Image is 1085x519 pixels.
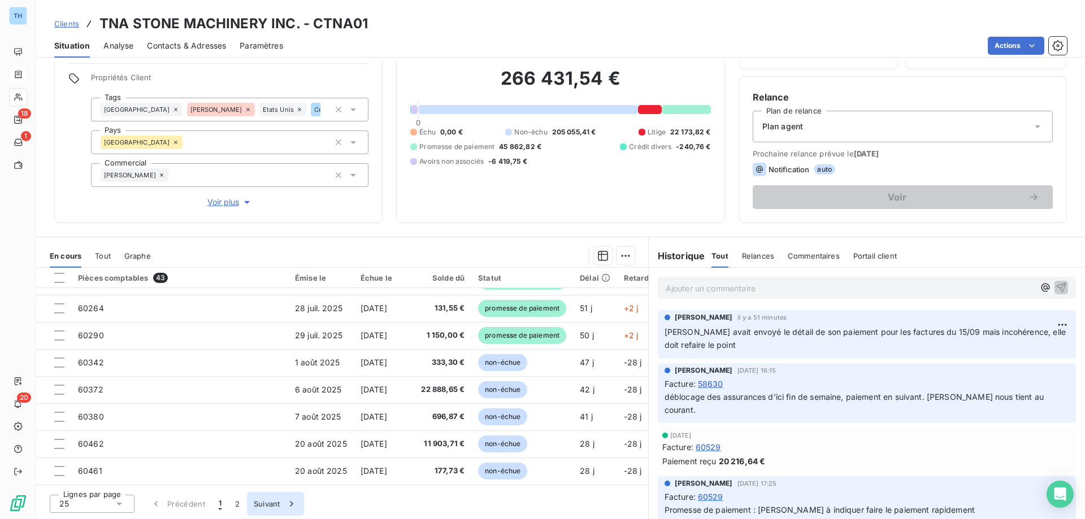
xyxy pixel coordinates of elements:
span: Analyse [103,40,133,51]
span: Avoirs non associés [419,156,484,167]
span: 20 août 2025 [295,466,347,476]
button: 1 [212,492,228,516]
span: 41 j [580,412,593,421]
span: [DATE] [670,432,692,439]
span: -28 j [624,412,642,421]
span: Cedric VDB [314,106,349,113]
span: 60529 [698,491,723,503]
span: 25 [59,498,69,509]
span: 177,73 € [420,465,465,477]
span: 22 888,65 € [420,384,465,395]
h6: Relance [753,90,1053,104]
span: [PERSON_NAME] [675,365,733,376]
span: 42 j [580,385,594,394]
button: 2 [228,492,246,516]
div: TH [9,7,27,25]
span: -28 j [624,357,642,367]
span: [PERSON_NAME] [190,106,242,113]
span: +2 j [624,330,639,340]
span: Clients [54,19,79,28]
span: [GEOGRAPHIC_DATA] [104,139,170,146]
span: 50 j [580,330,594,340]
img: Logo LeanPay [9,494,27,512]
span: 60529 [696,441,721,453]
a: Clients [54,18,79,29]
span: Tout [95,251,111,260]
span: non-échue [478,435,527,452]
span: auto [814,164,835,175]
div: Statut [478,273,566,282]
span: 0,00 € [440,127,463,137]
span: Graphe [124,251,151,260]
span: 28 juil. 2025 [295,303,342,313]
span: 0 [416,118,420,127]
span: -240,76 € [676,142,710,152]
span: 51 j [580,303,592,313]
span: 333,30 € [420,357,465,368]
span: Situation [54,40,90,51]
button: Voir plus [91,196,368,208]
span: non-échue [478,354,527,371]
span: 205 055,41 € [552,127,596,137]
div: Open Intercom Messenger [1047,481,1074,508]
span: [DATE] [361,357,387,367]
span: il y a 51 minutes [737,314,787,321]
span: Facture : [662,441,693,453]
span: 696,87 € [420,411,465,422]
span: [PERSON_NAME] [104,172,156,178]
span: Prochaine relance prévue le [753,149,1053,158]
span: Propriétés Client [91,73,368,89]
span: 18 [18,108,31,119]
span: Notification [769,165,810,174]
span: Commentaires [788,251,840,260]
span: non-échue [478,463,527,479]
span: Litige [648,127,666,137]
div: Retard [624,273,660,282]
span: 60462 [78,439,104,448]
span: 1 [219,498,222,509]
div: Pièces comptables [78,273,281,283]
span: Portail client [853,251,897,260]
span: [PERSON_NAME] avait envoyé le détail de son paiement pour les factures du 15/09 mais incohérence,... [665,327,1068,350]
button: Voir [753,185,1053,209]
span: Facture : [665,378,696,390]
span: 20 [17,392,31,403]
span: -6 419,75 € [488,156,527,167]
span: 60264 [78,303,104,313]
div: Délai [580,273,610,282]
span: promesse de paiement [478,327,566,344]
span: -28 j [624,385,642,394]
span: +2 j [624,303,639,313]
span: [DATE] [854,149,879,158]
span: 58630 [698,378,723,390]
span: 131,55 € [420,303,465,314]
span: non-échue [478,381,527,398]
span: Échu [419,127,436,137]
span: Relances [742,251,774,260]
span: non-échue [478,408,527,425]
span: Etats Unis [263,106,294,113]
span: 20 août 2025 [295,439,347,448]
span: [PERSON_NAME] [675,312,733,322]
span: 45 862,82 € [499,142,541,152]
button: Actions [988,37,1044,55]
div: Échue le [361,273,407,282]
input: Ajouter une valeur [320,104,329,115]
span: 29 juil. 2025 [295,330,342,340]
span: En cours [50,251,81,260]
span: 60342 [78,357,104,367]
span: [DATE] [361,412,387,421]
span: 60461 [78,466,102,476]
span: promesse de paiement [478,300,566,317]
h6: Historique [649,249,705,263]
span: Paiement reçu [662,455,717,467]
span: 43 [153,273,168,283]
span: Promesse de paiement : [PERSON_NAME] à indiquer faire le paiement rapidement [665,505,975,514]
span: 22 173,82 € [670,127,711,137]
span: 1 août 2025 [295,357,340,367]
span: Facture : [665,491,696,503]
span: 1 150,00 € [420,330,465,341]
span: -28 j [624,466,642,476]
span: [PERSON_NAME] [675,478,733,489]
span: [DATE] 17:25 [737,480,777,487]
